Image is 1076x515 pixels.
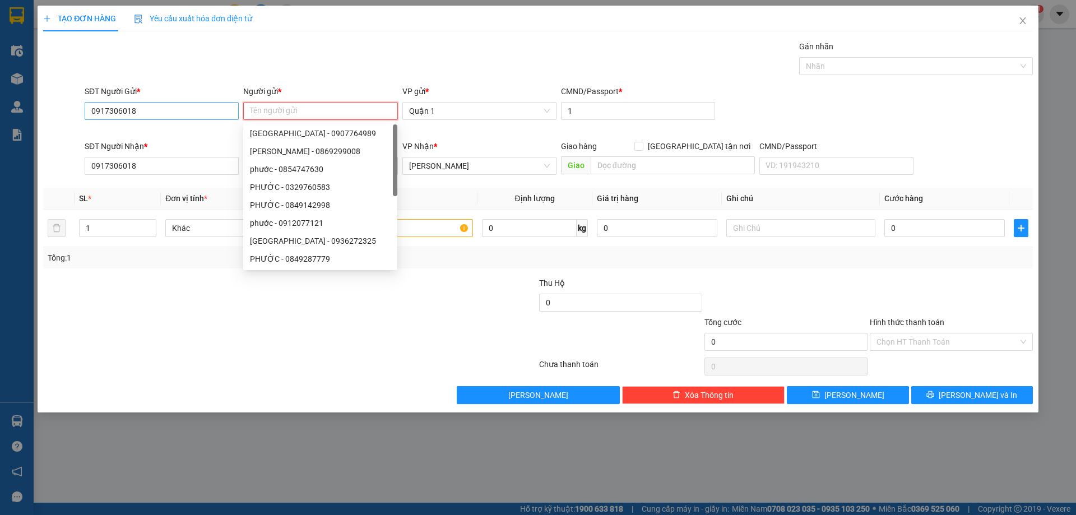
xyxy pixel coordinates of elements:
[94,53,154,67] li: (c) 2017
[14,72,41,125] b: Trà Lan Viên
[1014,219,1028,237] button: plus
[243,250,397,268] div: PHƯỚC - 0849287779
[243,178,397,196] div: PHƯỚC - 0329760583
[94,43,154,52] b: [DOMAIN_NAME]
[243,121,397,134] div: Tên không hợp lệ
[538,358,703,378] div: Chưa thanh toán
[884,194,923,203] span: Cước hàng
[685,389,734,401] span: Xóa Thông tin
[402,85,556,98] div: VP gửi
[48,252,415,264] div: Tổng: 1
[515,194,555,203] span: Định lượng
[561,142,597,151] span: Giao hàng
[457,386,620,404] button: [PERSON_NAME]
[539,279,565,287] span: Thu Hộ
[759,140,913,152] div: CMND/Passport
[323,219,472,237] input: VD: Bàn, Ghế
[561,85,715,98] div: CMND/Passport
[69,16,111,127] b: Trà Lan Viên - Gửi khách hàng
[43,15,51,22] span: plus
[672,391,680,400] span: delete
[409,157,550,174] span: Lê Hồng Phong
[85,140,239,152] div: SĐT Người Nhận
[250,253,391,265] div: PHƯỚC - 0849287779
[1007,6,1038,37] button: Close
[643,140,755,152] span: [GEOGRAPHIC_DATA] tận nơi
[704,318,741,327] span: Tổng cước
[250,127,391,140] div: [GEOGRAPHIC_DATA] - 0907764989
[870,318,944,327] label: Hình thức thanh toán
[79,194,88,203] span: SL
[824,389,884,401] span: [PERSON_NAME]
[122,14,149,41] img: logo.jpg
[597,219,717,237] input: 0
[561,156,591,174] span: Giao
[243,214,397,232] div: phước - 0912077121
[243,142,397,160] div: PHƯỚC LÊ - 0869299008
[926,391,934,400] span: printer
[250,163,391,175] div: phước - 0854747630
[48,219,66,237] button: delete
[726,219,875,237] input: Ghi Chú
[250,235,391,247] div: [GEOGRAPHIC_DATA] - 0936272325
[243,196,397,214] div: PHƯỚC - 0849142998
[250,181,391,193] div: PHƯỚC - 0329760583
[43,14,116,23] span: TẠO ĐƠN HÀNG
[250,217,391,229] div: phước - 0912077121
[243,232,397,250] div: VẠN PHƯỚC - 0936272325
[939,389,1017,401] span: [PERSON_NAME] và In
[165,194,207,203] span: Đơn vị tính
[911,386,1033,404] button: printer[PERSON_NAME] và In
[85,85,239,98] div: SĐT Người Gửi
[250,145,391,157] div: [PERSON_NAME] - 0869299008
[243,124,397,142] div: VẠN PHƯỚC - 0907764989
[402,142,434,151] span: VP Nhận
[622,386,785,404] button: deleteXóa Thông tin
[597,194,638,203] span: Giá trị hàng
[134,14,252,23] span: Yêu cầu xuất hóa đơn điện tử
[508,389,568,401] span: [PERSON_NAME]
[172,220,308,236] span: Khác
[243,85,397,98] div: Người gửi
[1014,224,1028,233] span: plus
[409,103,550,119] span: Quận 1
[787,386,908,404] button: save[PERSON_NAME]
[799,42,833,51] label: Gán nhãn
[591,156,755,174] input: Dọc đường
[243,160,397,178] div: phước - 0854747630
[812,391,820,400] span: save
[250,199,391,211] div: PHƯỚC - 0849142998
[577,219,588,237] span: kg
[134,15,143,24] img: icon
[722,188,880,210] th: Ghi chú
[1018,16,1027,25] span: close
